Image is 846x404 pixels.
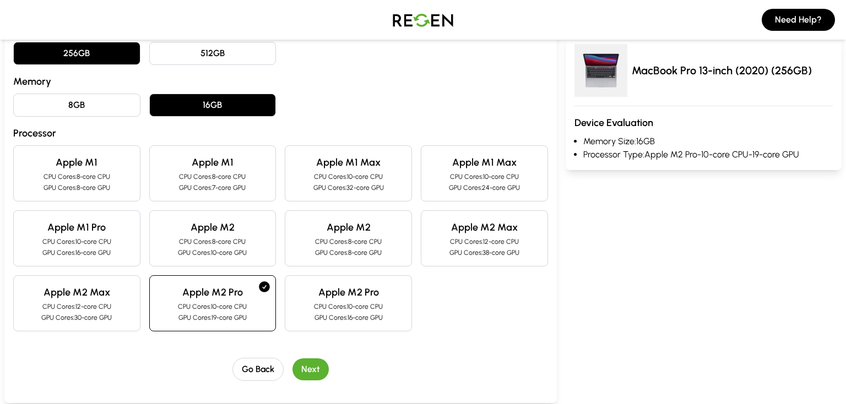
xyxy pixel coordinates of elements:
p: CPU Cores: 12-core CPU [430,237,539,246]
p: CPU Cores: 10-core CPU [294,302,403,311]
li: Memory Size: 16GB [583,135,833,148]
p: CPU Cores: 8-core CPU [294,237,403,246]
p: GPU Cores: 7-core GPU [159,183,267,192]
img: MacBook Pro 13-inch (2020) [574,44,627,97]
button: Need Help? [762,9,835,31]
h4: Apple M1 [23,155,131,170]
p: CPU Cores: 8-core CPU [159,172,267,181]
p: CPU Cores: 12-core CPU [23,302,131,311]
p: GPU Cores: 10-core GPU [159,248,267,257]
p: CPU Cores: 10-core CPU [430,172,539,181]
h4: Apple M2 [159,220,267,235]
p: GPU Cores: 24-core GPU [430,183,539,192]
p: GPU Cores: 38-core GPU [430,248,539,257]
h4: Apple M2 Pro [159,285,267,300]
p: GPU Cores: 30-core GPU [23,313,131,322]
h4: Apple M1 [159,155,267,170]
p: CPU Cores: 10-core CPU [294,172,403,181]
h4: Apple M2 [294,220,403,235]
p: GPU Cores: 8-core GPU [294,248,403,257]
button: 16GB [149,94,276,117]
h3: Memory [13,74,548,89]
h4: Apple M1 Max [294,155,403,170]
h3: Device Evaluation [574,115,833,130]
button: 256GB [13,42,140,65]
p: GPU Cores: 16-core GPU [294,313,403,322]
img: Logo [384,4,462,35]
h4: Apple M1 Max [430,155,539,170]
button: Next [292,358,329,380]
h4: Apple M2 Pro [294,285,403,300]
p: CPU Cores: 10-core CPU [159,302,267,311]
h3: Processor [13,125,548,141]
h4: Apple M2 Max [23,285,131,300]
p: CPU Cores: 8-core CPU [23,172,131,181]
p: CPU Cores: 8-core CPU [159,237,267,246]
p: CPU Cores: 10-core CPU [23,237,131,246]
li: Processor Type: Apple M2 Pro [583,148,833,161]
h4: Apple M2 Max [430,220,539,235]
p: GPU Cores: 32-core GPU [294,183,403,192]
span: - 10-core CPU [697,149,749,160]
button: Go Back [232,358,284,381]
p: GPU Cores: 8-core GPU [23,183,131,192]
p: GPU Cores: 16-core GPU [23,248,131,257]
button: 512GB [149,42,276,65]
span: - 19-core GPU [749,149,799,160]
p: MacBook Pro 13-inch (2020) (256GB) [632,63,812,78]
p: GPU Cores: 19-core GPU [159,313,267,322]
button: 8GB [13,94,140,117]
h4: Apple M1 Pro [23,220,131,235]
